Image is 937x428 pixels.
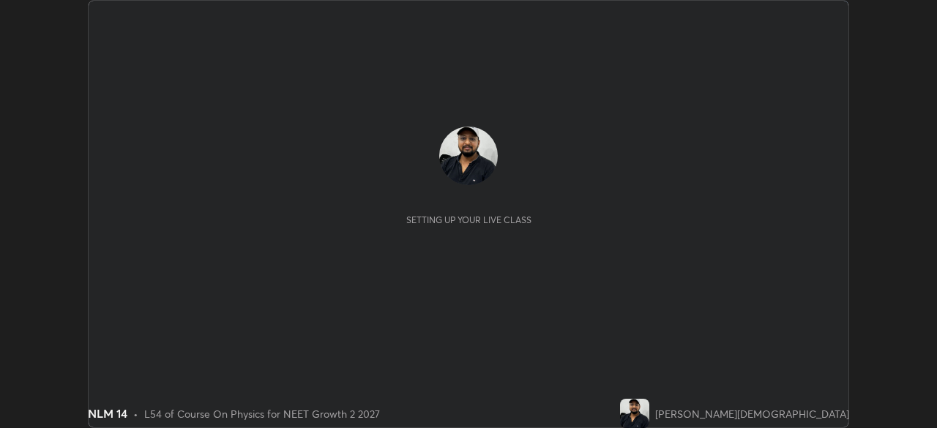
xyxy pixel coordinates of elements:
[620,399,649,428] img: 1899b2883f274fe6831501f89e15059c.jpg
[655,406,849,421] div: [PERSON_NAME][DEMOGRAPHIC_DATA]
[133,406,138,421] div: •
[144,406,380,421] div: L54 of Course On Physics for NEET Growth 2 2027
[439,127,498,185] img: 1899b2883f274fe6831501f89e15059c.jpg
[88,405,127,422] div: NLM 14
[406,214,531,225] div: Setting up your live class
